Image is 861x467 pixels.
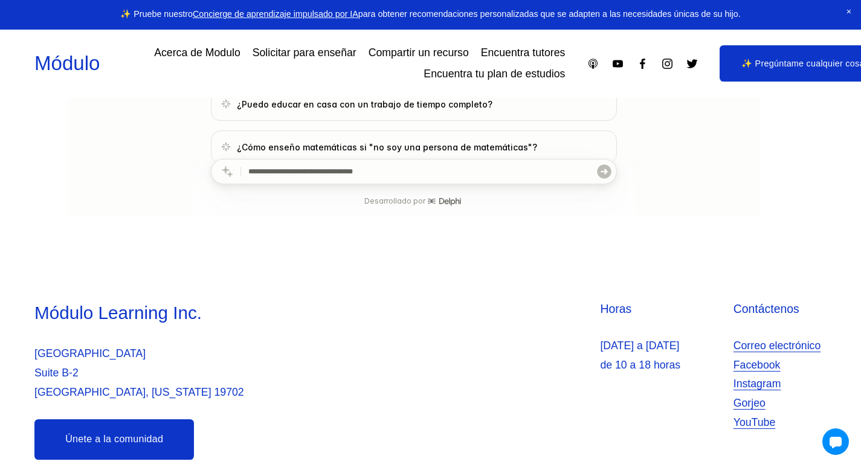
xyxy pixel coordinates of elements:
a: Facebook [734,356,781,375]
font: Encuentra tutores [481,47,566,59]
a: Encuentra tutores [481,42,566,63]
a: Podcasts de Apple [587,57,599,70]
a: Compartir un recurso [369,42,469,63]
a: Gorjeo [734,394,766,413]
a: Encuentra tu plan de estudios [424,63,565,85]
font: [PHONE_NUMBER] [304,144,389,156]
font: Pregúnteme cualquier cosa sobre educación en el hogar, currículo, desarrollo infantil o educación... [160,108,534,134]
a: Acerca de Modulo [154,42,240,63]
font: ¿Cómo puedo hacer amigos si soy estudiante en casa? [169,324,404,334]
img: Módulo [427,81,439,93]
font: Compartir un recurso [369,47,469,59]
font: Horas [600,302,631,315]
font: Acerca de Modulo [154,47,240,59]
a: YouTube [611,57,624,70]
font: Llamar [378,182,407,192]
font: Módulo Learning Inc. [34,303,202,323]
font: Facebook [734,359,781,371]
a: Instagram [734,375,781,394]
font: Únete a la comunidad [65,434,163,444]
font: ¿Cómo enseño matemáticas si "no soy una persona de matemáticas"? [169,410,469,420]
font: Solicitar para enseñar [253,47,356,59]
a: Facebook [636,57,649,70]
font: [GEOGRAPHIC_DATA], [US_STATE] 19702 [34,386,244,398]
a: Ir a la página de discusión con la pregunta: ¿Cómo enseño matemáticas si "no soy una persona de m... [143,398,549,431]
a: Ir a la página de discusión con la pregunta: ¿Puedo educar en casa con un trabajo de tiempo compl... [143,355,549,388]
font: Mensaje [303,182,340,192]
font: ¿Puedo educar en casa con un trabajo de tiempo completo? [169,367,425,377]
font: Instagram [734,378,781,390]
font: Gorjeo [734,397,766,409]
button: Módulo [426,80,440,94]
a: Gorjeo [686,57,698,70]
font: de 10 a 18 horas [600,359,680,371]
a: Solicitar para enseñar [253,42,356,63]
font: Correo electrónico [734,340,821,352]
a: Delfos [24,20,40,30]
button: Mensaje [279,178,347,197]
a: Únete a la comunidad [34,419,194,460]
font: [GEOGRAPHIC_DATA] [34,347,146,359]
a: Instagram [661,57,674,70]
font: [PERSON_NAME] [253,74,421,100]
font: Encuentra tu plan de estudios [424,68,565,80]
font: Suite B-2 [34,367,79,379]
a: Ir a la página de discusión con la pregunta: ¿Cómo puedo hacer amigos siendo estudiante en casa? [143,312,549,346]
font: [DATE] a [DATE] [600,340,679,352]
font: Preguntas sugeridas [143,227,258,242]
button: Llamar [354,178,414,197]
a: Ir a la página de discusión con la pregunta: Ayúdame a elegir un plan de estudios en función de l... [143,257,549,303]
a: YouTube [734,413,776,433]
button: [PHONE_NUMBER] [303,143,390,158]
font: YouTube [734,416,776,428]
a: Concierge de aprendizaje impulsado por IA [193,9,358,19]
a: Módulo [34,52,100,74]
font: Contáctenos [734,302,799,315]
font: Ayúdame a elegir el plan de estudios en función de los intereses y necesidades de mi hijo. [169,269,535,291]
a: Correo electrónico [734,337,821,356]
